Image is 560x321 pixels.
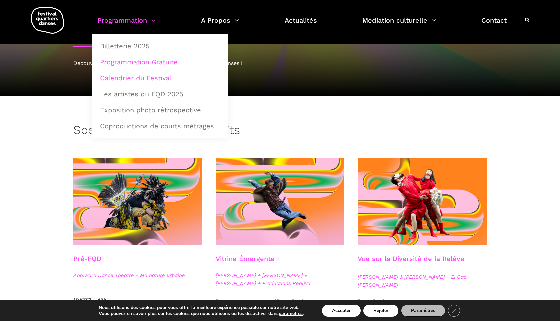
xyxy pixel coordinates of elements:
p: Vous pouvez en savoir plus sur les cookies que nous utilisons ou les désactiver dans . [99,311,304,317]
p: Nous utilisons des cookies pour vous offrir la meilleure expérience possible sur notre site web. [99,305,304,311]
strong: [DATE] 12h30 [358,298,392,305]
button: Accepter [322,305,361,317]
button: Close GDPR Cookie Banner [448,305,460,317]
h3: Pré-FQD [73,255,101,271]
h3: Vitrine Émergente I [216,255,279,271]
p: Parc Laurier [73,296,202,313]
button: paramètres [279,311,303,317]
a: Billetterie 2025 [96,38,224,54]
a: Médiation culturelle [362,15,436,34]
a: Actualités [285,15,317,34]
button: Rejeter [363,305,398,317]
div: Découvrez la programmation 2025 du Festival Quartiers Danses ! [73,59,487,68]
a: Programmation [97,15,156,34]
p: Jardins [PERSON_NAME] [216,297,345,314]
strong: [DEMOGRAPHIC_DATA][DATE] 12h30 [216,298,311,305]
span: [PERSON_NAME] + [PERSON_NAME] + [PERSON_NAME] + Productions Realiva [216,271,345,287]
h3: Vue sur la Diversité de la Relève [358,255,464,271]
img: logo-fqd-med [31,7,64,34]
a: A Propos [201,15,239,34]
a: Calendrier du Festival [96,70,224,86]
h3: Spectacles extérieurs gratuits [73,123,240,140]
p: Marché Atwater [358,297,487,314]
a: Coproductions de courts métrages [96,118,224,134]
a: Programmation Gratuite [96,54,224,70]
span: A'nó:wara Dance Theatre - Ma nature urbaine [73,271,202,279]
span: [PERSON_NAME] & [PERSON_NAME] + El Gao + [PERSON_NAME] [358,273,487,289]
button: Paramètres [401,305,445,317]
a: Exposition photo rétrospective [96,102,224,118]
strong: [DATE] – 13h [73,297,107,303]
a: Contact [481,15,507,34]
a: Les artistes du FQD 2025 [96,86,224,102]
